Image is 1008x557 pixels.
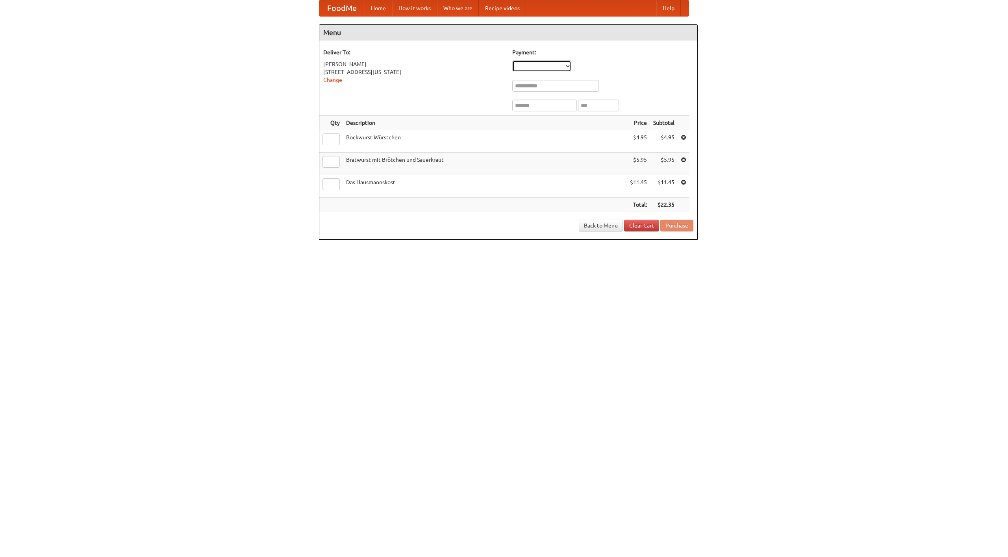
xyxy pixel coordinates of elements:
[392,0,437,16] a: How it works
[660,220,693,231] button: Purchase
[343,175,627,198] td: Das Hausmannskost
[365,0,392,16] a: Home
[323,48,504,56] h5: Deliver To:
[512,48,693,56] h5: Payment:
[650,116,678,130] th: Subtotal
[627,175,650,198] td: $11.45
[437,0,479,16] a: Who we are
[624,220,659,231] a: Clear Cart
[323,60,504,68] div: [PERSON_NAME]
[627,130,650,153] td: $4.95
[579,220,623,231] a: Back to Menu
[343,116,627,130] th: Description
[627,116,650,130] th: Price
[319,116,343,130] th: Qty
[319,25,697,41] h4: Menu
[650,198,678,212] th: $22.35
[627,198,650,212] th: Total:
[650,153,678,175] td: $5.95
[323,77,342,83] a: Change
[319,0,365,16] a: FoodMe
[479,0,526,16] a: Recipe videos
[656,0,681,16] a: Help
[627,153,650,175] td: $5.95
[650,130,678,153] td: $4.95
[323,68,504,76] div: [STREET_ADDRESS][US_STATE]
[343,130,627,153] td: Bockwurst Würstchen
[650,175,678,198] td: $11.45
[343,153,627,175] td: Bratwurst mit Brötchen und Sauerkraut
